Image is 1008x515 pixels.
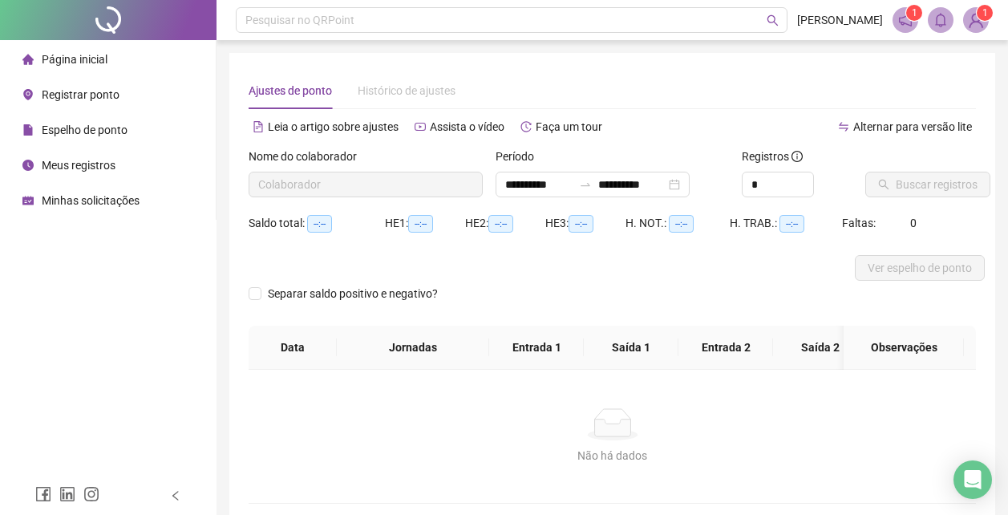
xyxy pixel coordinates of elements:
[773,326,868,370] th: Saída 2
[337,326,489,370] th: Jornadas
[249,84,332,97] span: Ajustes de ponto
[170,490,181,501] span: left
[249,326,337,370] th: Data
[358,84,455,97] span: Histórico de ajustes
[496,148,544,165] label: Período
[520,121,532,132] span: history
[838,121,849,132] span: swap
[42,159,115,172] span: Meus registros
[22,89,34,100] span: environment
[249,148,367,165] label: Nome do colaborador
[42,124,128,136] span: Espelho de ponto
[678,326,773,370] th: Entrada 2
[489,326,584,370] th: Entrada 1
[22,124,34,136] span: file
[865,172,990,197] button: Buscar registros
[730,214,842,233] div: H. TRAB.:
[415,121,426,132] span: youtube
[307,215,332,233] span: --:--
[42,88,119,101] span: Registrar ponto
[42,194,140,207] span: Minhas solicitações
[408,215,433,233] span: --:--
[767,14,779,26] span: search
[669,215,694,233] span: --:--
[953,460,992,499] div: Open Intercom Messenger
[22,160,34,171] span: clock-circle
[249,214,385,233] div: Saldo total:
[536,120,602,133] span: Faça um tour
[22,195,34,206] span: schedule
[35,486,51,502] span: facebook
[268,447,957,464] div: Não há dados
[385,214,465,233] div: HE 1:
[42,53,107,66] span: Página inicial
[83,486,99,502] span: instagram
[912,7,917,18] span: 1
[22,54,34,65] span: home
[898,13,913,27] span: notification
[906,5,922,21] sup: 1
[742,148,803,165] span: Registros
[59,486,75,502] span: linkedin
[545,214,625,233] div: HE 3:
[268,120,399,133] span: Leia o artigo sobre ajustes
[430,120,504,133] span: Assista o vídeo
[977,5,993,21] sup: Atualize o seu contato no menu Meus Dados
[579,178,592,191] span: to
[625,214,730,233] div: H. NOT.:
[797,11,883,29] span: [PERSON_NAME]
[910,217,917,229] span: 0
[856,339,951,356] span: Observações
[964,8,988,32] img: 90160
[933,13,948,27] span: bell
[853,120,972,133] span: Alternar para versão lite
[844,326,964,370] th: Observações
[569,215,593,233] span: --:--
[465,214,545,233] div: HE 2:
[842,217,878,229] span: Faltas:
[584,326,678,370] th: Saída 1
[579,178,592,191] span: swap-right
[982,7,988,18] span: 1
[253,121,264,132] span: file-text
[791,151,803,162] span: info-circle
[779,215,804,233] span: --:--
[855,255,985,281] button: Ver espelho de ponto
[261,285,444,302] span: Separar saldo positivo e negativo?
[488,215,513,233] span: --:--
